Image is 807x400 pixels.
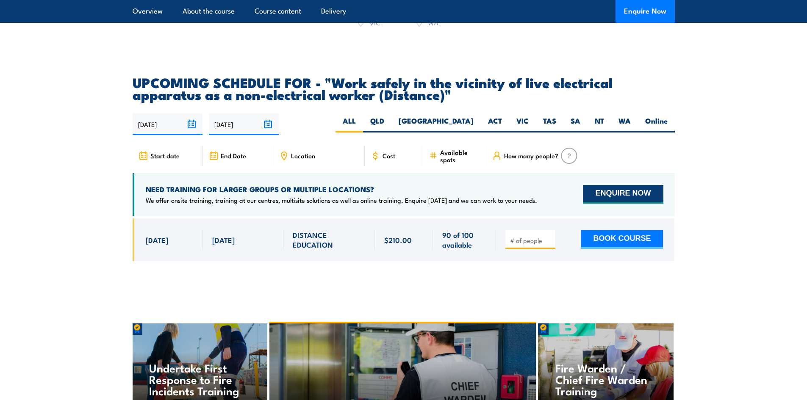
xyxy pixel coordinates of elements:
[440,149,480,163] span: Available spots
[363,116,391,132] label: QLD
[588,116,611,132] label: NT
[638,116,675,132] label: Online
[611,116,638,132] label: WA
[146,235,168,245] span: [DATE]
[146,185,537,194] h4: NEED TRAINING FOR LARGER GROUPS OR MULTIPLE LOCATIONS?
[293,230,366,250] span: DISTANCE EDUCATION
[510,236,552,245] input: # of people
[581,230,663,249] button: BOOK COURSE
[509,116,536,132] label: VIC
[150,152,180,159] span: Start date
[504,152,558,159] span: How many people?
[384,235,412,245] span: $210.00
[133,113,202,135] input: From date
[212,235,235,245] span: [DATE]
[391,116,481,132] label: [GEOGRAPHIC_DATA]
[336,116,363,132] label: ALL
[536,116,563,132] label: TAS
[442,230,487,250] span: 90 of 100 available
[583,185,663,204] button: ENQUIRE NOW
[146,196,537,204] p: We offer onsite training, training at our centres, multisite solutions as well as online training...
[555,362,656,396] h4: Fire Warden / Chief Fire Warden Training
[291,152,315,159] span: Location
[481,116,509,132] label: ACT
[221,152,246,159] span: End Date
[383,152,395,159] span: Cost
[149,362,250,396] h4: Undertake First Response to Fire Incidents Training
[209,113,279,135] input: To date
[563,116,588,132] label: SA
[133,76,675,100] h2: UPCOMING SCHEDULE FOR - "Work safely in the vicinity of live electrical apparatus as a non-electr...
